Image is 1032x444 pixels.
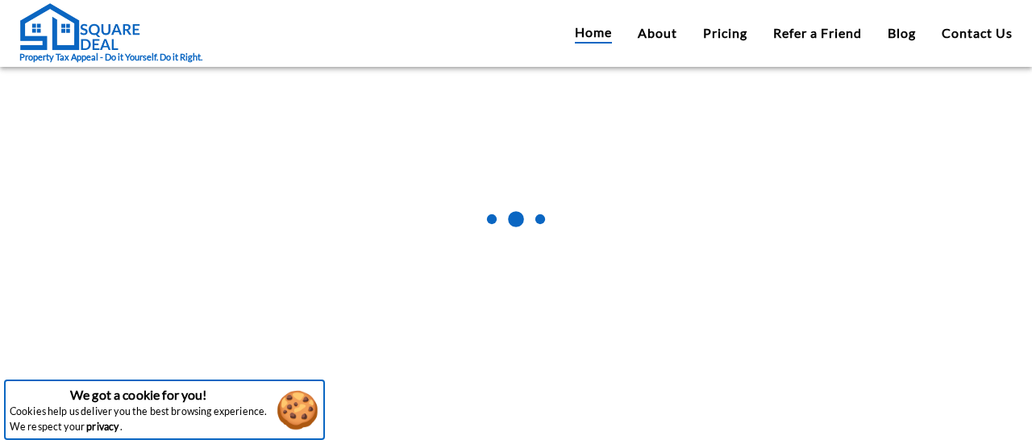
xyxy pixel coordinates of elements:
a: Property Tax Appeal - Do it Yourself. Do it Right. [19,2,202,64]
a: Pricing [703,23,747,43]
img: Square Deal [19,2,140,51]
a: privacy [86,420,119,435]
a: About [638,23,677,43]
a: Contact Us [942,23,1013,43]
button: Accept cookies [272,388,323,431]
a: Home [575,23,612,44]
a: Blog [888,23,916,43]
a: Refer a Friend [773,23,862,43]
p: Cookies help us deliver you the best browsing experience. We respect your . [10,405,268,434]
svg: audio-loading [484,211,548,227]
strong: We got a cookie for you! [70,387,207,402]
